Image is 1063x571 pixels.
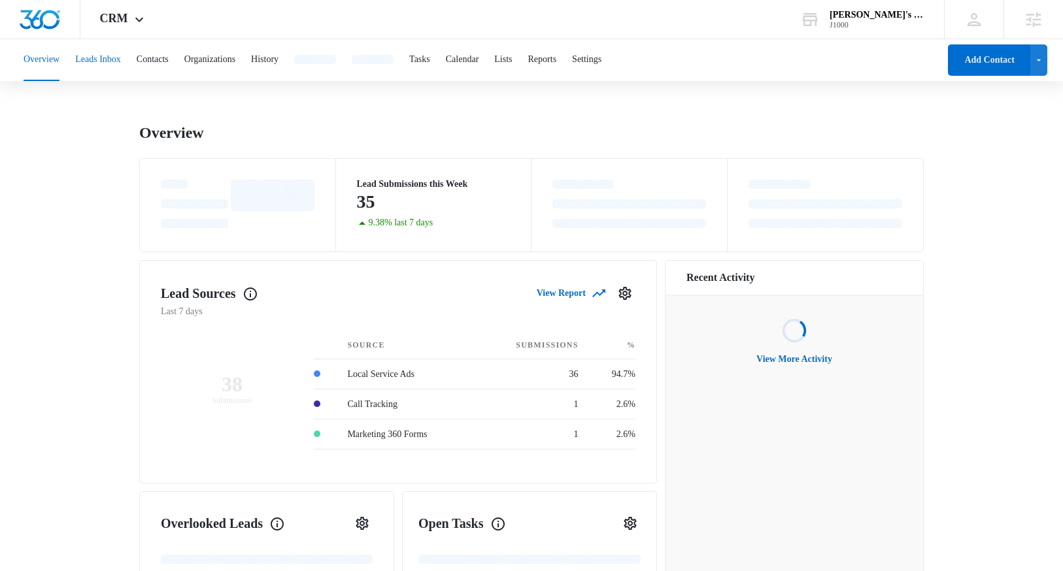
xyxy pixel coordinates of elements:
p: 35 [357,191,375,212]
td: Call Tracking [337,389,475,419]
button: Overview [24,39,59,81]
button: View More Activity [743,344,845,375]
button: Settings [572,39,601,81]
span: CRM [100,12,128,25]
td: 36 [475,359,588,389]
div: account id [830,20,925,29]
p: Last 7 days [161,304,635,318]
button: Leads Inbox [75,39,121,81]
p: 9.38% last 7 days [369,218,433,227]
button: Tasks [409,39,430,81]
div: account name [830,10,925,20]
button: Reports [528,39,557,81]
button: Settings [620,513,641,534]
h6: Recent Activity [686,270,754,285]
th: Source [337,331,475,359]
h1: Lead Sources [161,284,258,303]
td: 94.7% [589,359,635,389]
p: Lead Submissions this Week [357,180,511,189]
h1: Overview [139,123,204,142]
button: View Report [537,282,604,304]
td: 2.6% [589,419,635,449]
td: Local Service Ads [337,359,475,389]
button: Contacts [137,39,169,81]
h1: Overlooked Leads [161,514,285,533]
h1: Open Tasks [418,514,506,533]
button: Settings [352,513,373,534]
button: Organizations [184,39,235,81]
td: 1 [475,419,588,449]
th: Submissions [475,331,588,359]
td: 2.6% [589,389,635,419]
button: History [251,39,278,81]
td: Marketing 360 Forms [337,419,475,449]
button: Calendar [446,39,479,81]
button: Lists [494,39,512,81]
button: Settings [615,283,635,304]
th: % [589,331,635,359]
button: Add Contact [948,44,1030,76]
td: 1 [475,389,588,419]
